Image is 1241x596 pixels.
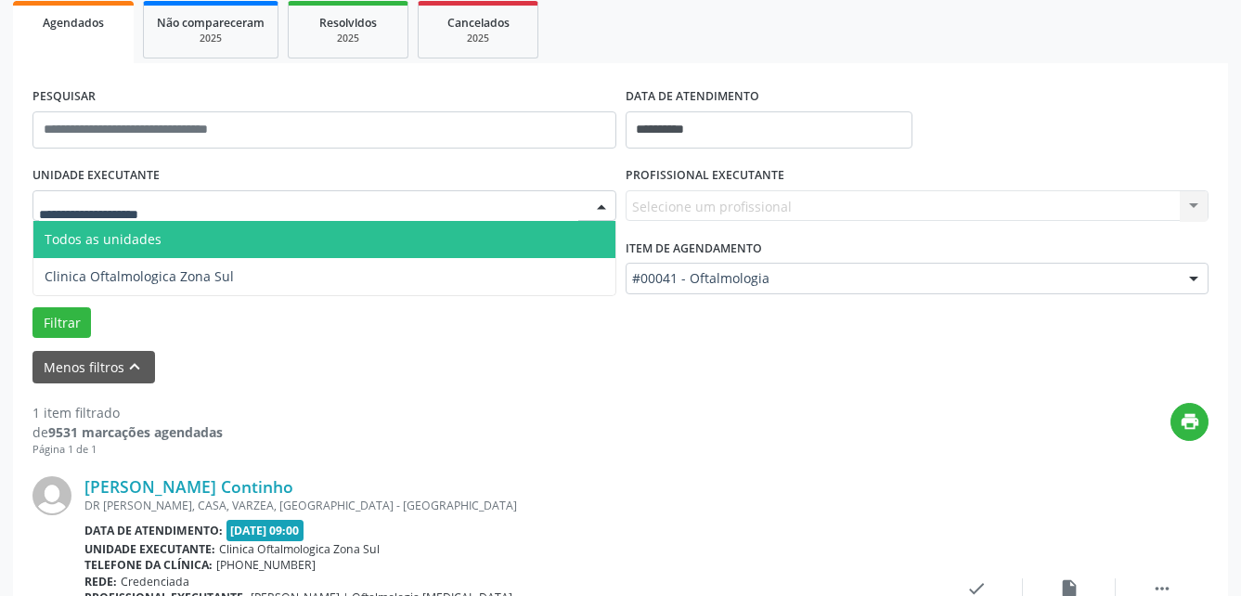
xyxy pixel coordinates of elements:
i: keyboard_arrow_up [124,356,145,377]
button: Menos filtroskeyboard_arrow_up [32,351,155,383]
span: Clinica Oftalmologica Zona Sul [45,267,234,285]
div: de [32,422,223,442]
button: Filtrar [32,307,91,339]
b: Unidade executante: [84,541,215,557]
span: Resolvidos [319,15,377,31]
label: PESQUISAR [32,83,96,111]
button: print [1170,403,1209,441]
span: Cancelados [447,15,510,31]
img: img [32,476,71,515]
label: DATA DE ATENDIMENTO [626,83,759,111]
span: #00041 - Oftalmologia [632,269,1171,288]
strong: 9531 marcações agendadas [48,423,223,441]
div: 2025 [157,32,265,45]
div: DR [PERSON_NAME], CASA, VARZEA, [GEOGRAPHIC_DATA] - [GEOGRAPHIC_DATA] [84,498,930,513]
span: Não compareceram [157,15,265,31]
b: Rede: [84,574,117,590]
span: Credenciada [121,574,189,590]
span: [DATE] 09:00 [226,520,304,541]
div: Página 1 de 1 [32,442,223,458]
span: Agendados [43,15,104,31]
span: Clinica Oftalmologica Zona Sul [219,541,380,557]
a: [PERSON_NAME] Continho [84,476,293,497]
div: 1 item filtrado [32,403,223,422]
span: [PHONE_NUMBER] [216,557,316,573]
b: Data de atendimento: [84,523,223,538]
label: UNIDADE EXECUTANTE [32,162,160,190]
label: PROFISSIONAL EXECUTANTE [626,162,784,190]
label: Item de agendamento [626,234,762,263]
i: print [1180,411,1200,432]
b: Telefone da clínica: [84,557,213,573]
div: 2025 [432,32,524,45]
span: Todos as unidades [45,230,162,248]
div: 2025 [302,32,394,45]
